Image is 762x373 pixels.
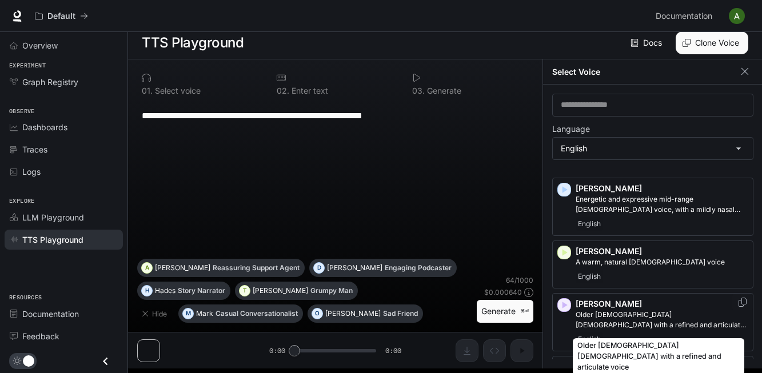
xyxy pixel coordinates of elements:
p: Sad Friend [383,310,418,317]
p: Generate [425,87,461,95]
p: ⌘⏎ [520,308,529,315]
a: Dashboards [5,117,123,137]
div: T [240,282,250,300]
a: LLM Playground [5,207,123,227]
div: O [312,304,322,323]
button: Close drawer [93,350,118,373]
p: [PERSON_NAME] [325,310,381,317]
p: [PERSON_NAME] [576,298,748,310]
p: [PERSON_NAME] [155,264,210,271]
span: English [576,270,603,283]
p: Casual Conversationalist [216,310,298,317]
p: Enter text [289,87,328,95]
a: Feedback [5,326,123,346]
p: Reassuring Support Agent [213,264,300,271]
p: [PERSON_NAME] [576,183,748,194]
a: Graph Registry [5,72,123,92]
p: A warm, natural female voice [576,257,748,267]
span: Dashboards [22,121,67,133]
img: User avatar [729,8,745,24]
p: 0 3 . [412,87,425,95]
p: 0 1 . [142,87,153,95]
span: Dark mode toggle [23,354,34,367]
a: Logs [5,162,123,182]
p: [PERSON_NAME] [327,264,382,271]
button: MMarkCasual Conversationalist [178,304,303,323]
p: [PERSON_NAME] [576,246,748,257]
p: Mark [196,310,213,317]
div: D [314,259,324,277]
h1: TTS Playground [142,31,244,54]
span: LLM Playground [22,211,84,223]
p: Energetic and expressive mid-range male voice, with a mildly nasal quality [576,194,748,215]
button: D[PERSON_NAME]Engaging Podcaster [309,259,457,277]
p: Grumpy Man [310,287,353,294]
p: Default [47,11,75,21]
button: T[PERSON_NAME]Grumpy Man [235,282,358,300]
a: Overview [5,35,123,55]
div: H [142,282,152,300]
a: Documentation [651,5,721,27]
p: Language [552,125,590,133]
button: All workspaces [30,5,93,27]
span: English [576,217,603,231]
div: A [142,259,152,277]
p: Select voice [153,87,201,95]
div: English [553,138,753,159]
span: Feedback [22,330,59,342]
a: Documentation [5,304,123,324]
button: O[PERSON_NAME]Sad Friend [308,304,423,323]
div: M [183,304,193,323]
button: A[PERSON_NAME]Reassuring Support Agent [137,259,305,277]
p: 0 2 . [277,87,289,95]
button: HHadesStory Narrator [137,282,230,300]
button: Generate⌘⏎ [477,300,533,323]
p: Engaging Podcaster [385,264,452,271]
span: Logs [22,166,41,178]
p: Story Narrator [178,287,225,294]
p: Hades [155,287,175,294]
span: Graph Registry [22,76,78,88]
button: User avatar [725,5,748,27]
button: Copy Voice ID [737,298,748,307]
span: TTS Playground [22,234,83,246]
p: $ 0.000640 [484,287,522,297]
a: TTS Playground [5,230,123,250]
button: Clone Voice [676,31,748,54]
span: Documentation [22,308,79,320]
a: Traces [5,139,123,159]
span: Overview [22,39,58,51]
p: [PERSON_NAME] [253,287,308,294]
p: Older British male with a refined and articulate voice [576,310,748,330]
span: Traces [22,143,47,155]
a: Docs [628,31,667,54]
span: Documentation [656,9,712,23]
button: Hide [137,304,174,323]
